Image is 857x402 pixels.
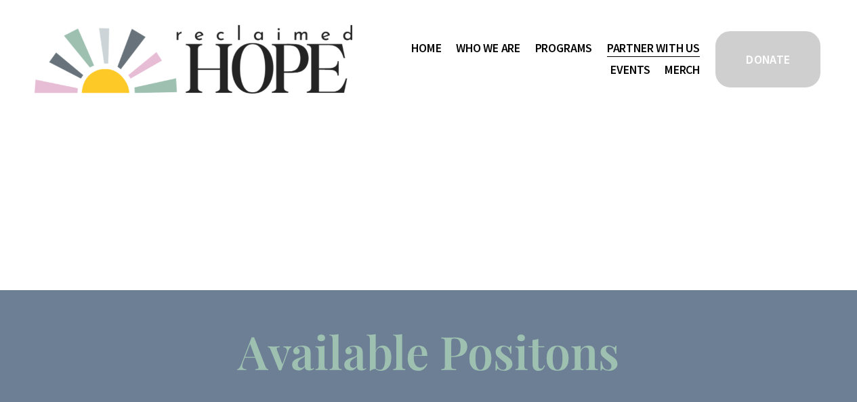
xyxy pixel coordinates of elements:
[535,39,593,58] span: Programs
[456,39,520,58] span: Who We Are
[610,59,650,81] a: Events
[535,37,593,59] a: folder dropdown
[607,37,700,59] a: folder dropdown
[607,39,700,58] span: Partner With Us
[35,319,823,383] p: Available Positons
[456,37,520,59] a: folder dropdown
[35,25,352,94] img: Reclaimed Hope Initiative
[713,29,822,89] a: DONATE
[665,59,700,81] a: Merch
[411,37,441,59] a: Home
